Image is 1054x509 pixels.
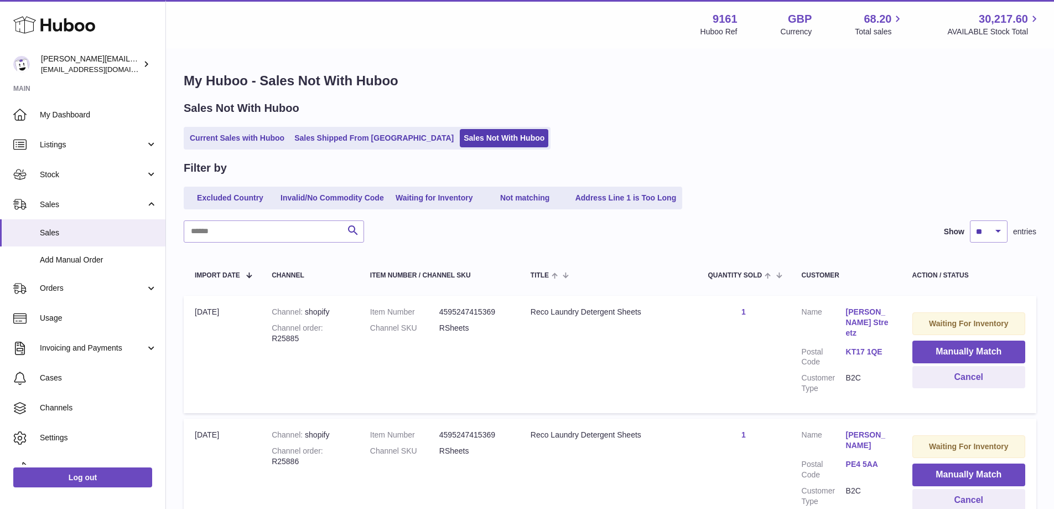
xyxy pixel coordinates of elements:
div: R25886 [272,446,348,467]
div: shopify [272,307,348,317]
div: R25885 [272,323,348,344]
span: [EMAIL_ADDRESS][DOMAIN_NAME] [41,65,163,74]
td: [DATE] [184,296,261,413]
dd: 4595247415369 [439,307,508,317]
dt: Item Number [370,307,439,317]
span: Sales [40,199,146,210]
h2: Filter by [184,161,227,176]
span: Import date [195,272,240,279]
a: Current Sales with Huboo [186,129,288,147]
div: Reco Laundry Detergent Sheets [531,307,686,317]
label: Show [944,227,964,237]
div: shopify [272,430,348,440]
strong: Waiting For Inventory [929,319,1008,328]
a: 1 [741,430,746,439]
span: Invoicing and Payments [40,343,146,353]
div: Currency [781,27,812,37]
div: Action / Status [912,272,1025,279]
button: Manually Match [912,341,1025,363]
span: Listings [40,140,146,150]
span: Quantity Sold [708,272,762,279]
h1: My Huboo - Sales Not With Huboo [184,72,1036,90]
a: Sales Not With Huboo [460,129,548,147]
a: PE4 5AA [846,459,890,470]
div: Channel [272,272,348,279]
a: Waiting for Inventory [390,189,479,207]
strong: Waiting For Inventory [929,442,1008,451]
dd: RSheets [439,323,508,333]
strong: Channel [272,430,305,439]
div: Reco Laundry Detergent Sheets [531,430,686,440]
dd: 4595247415369 [439,430,508,440]
dt: Name [802,307,846,341]
a: Sales Shipped From [GEOGRAPHIC_DATA] [290,129,458,147]
a: Not matching [481,189,569,207]
span: Cases [40,373,157,383]
button: Cancel [912,366,1025,389]
strong: GBP [788,12,812,27]
dt: Channel SKU [370,446,439,456]
button: Manually Match [912,464,1025,486]
a: 30,217.60 AVAILABLE Stock Total [947,12,1041,37]
a: Log out [13,467,152,487]
span: My Dashboard [40,110,157,120]
span: Stock [40,169,146,180]
dd: B2C [846,373,890,394]
span: Returns [40,462,157,473]
dt: Postal Code [802,347,846,368]
div: Item Number / Channel SKU [370,272,508,279]
strong: 9161 [713,12,738,27]
a: Excluded Country [186,189,274,207]
dt: Customer Type [802,373,846,394]
span: Add Manual Order [40,255,157,265]
span: 68.20 [864,12,891,27]
a: [PERSON_NAME] [846,430,890,451]
div: Huboo Ref [700,27,738,37]
div: Customer [802,272,890,279]
a: 1 [741,307,746,316]
strong: Channel order [272,323,323,332]
span: Sales [40,228,157,238]
a: [PERSON_NAME] Streetz [846,307,890,338]
dt: Postal Code [802,459,846,480]
span: Title [531,272,549,279]
span: Channels [40,403,157,413]
a: KT17 1QE [846,347,890,357]
span: Orders [40,283,146,294]
strong: Channel order [272,446,323,455]
dt: Channel SKU [370,323,439,333]
dt: Customer Type [802,486,846,507]
img: amyesmith31@gmail.com [13,56,30,73]
span: AVAILABLE Stock Total [947,27,1041,37]
dt: Name [802,430,846,454]
span: entries [1013,227,1036,237]
dd: RSheets [439,446,508,456]
span: Settings [40,433,157,443]
a: Invalid/No Commodity Code [277,189,388,207]
dt: Item Number [370,430,439,440]
strong: Channel [272,307,305,316]
span: Total sales [855,27,904,37]
dd: B2C [846,486,890,507]
a: Address Line 1 is Too Long [572,189,681,207]
a: 68.20 Total sales [855,12,904,37]
span: Usage [40,313,157,323]
h2: Sales Not With Huboo [184,101,299,116]
span: 30,217.60 [979,12,1028,27]
div: [PERSON_NAME][EMAIL_ADDRESS][DOMAIN_NAME] [41,54,141,75]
